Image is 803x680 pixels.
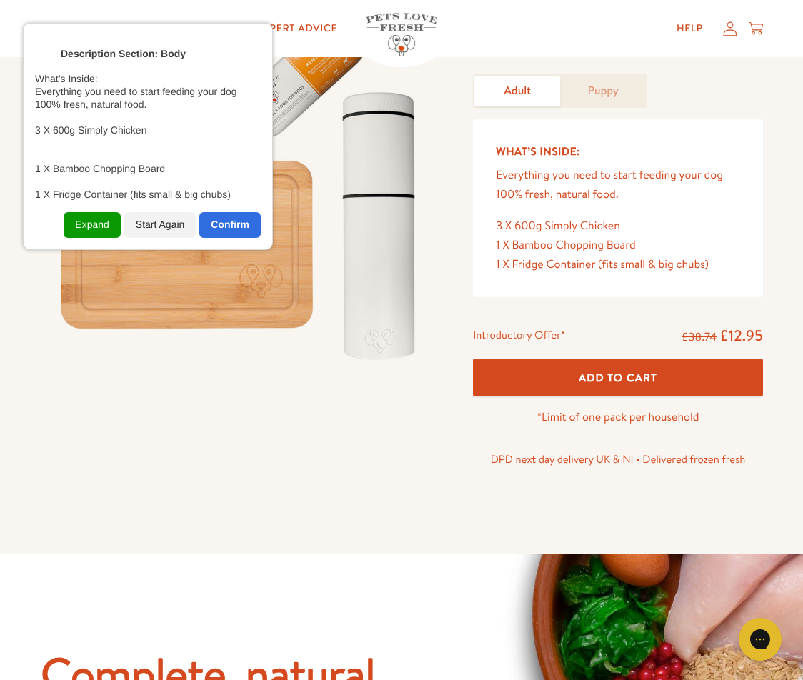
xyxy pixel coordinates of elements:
span: £12.95 [719,325,763,346]
span: 1353 reviews [536,43,596,59]
div: What’s Inside: Everything you need to start feeding your dog 100% fresh, natural food. 3 X 600g S... [35,72,261,201]
iframe: Gorgias live chat messenger [732,613,789,666]
div: Expand [64,212,120,238]
s: £38.74 [682,329,717,345]
a: Expert Advice [246,14,349,43]
div: Introductory Offer* [473,326,565,347]
img: Pets Love Fresh [366,13,437,56]
button: Add To Cart [473,359,763,396]
span: reviews [559,43,597,59]
p: *Limit of one pack per household [473,408,763,427]
div: < [35,44,49,64]
a: Adult [474,76,560,106]
a: Shop All [29,14,101,43]
span: 1 X Bamboo Chopping Board [496,237,636,253]
p: DPD next day delivery UK & NI • Delivered frozen fresh [473,450,763,469]
a: Puppy [560,76,646,106]
p: Everything you need to start feeding your dog 100% fresh, natural food. [496,166,740,204]
h5: What’s Inside: [496,142,740,161]
div: Description Section: Body [61,47,186,60]
div: Start Again [124,212,196,238]
a: About [107,14,166,43]
div: Confirm [199,212,261,238]
div: 1 X Fridge Container (fits small & big chubs) [496,255,740,274]
a: Reviews [172,14,240,43]
div: 3 X 600g Simply Chicken [496,216,740,236]
a: Help [665,14,714,43]
span: Add To Cart [579,370,657,385]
